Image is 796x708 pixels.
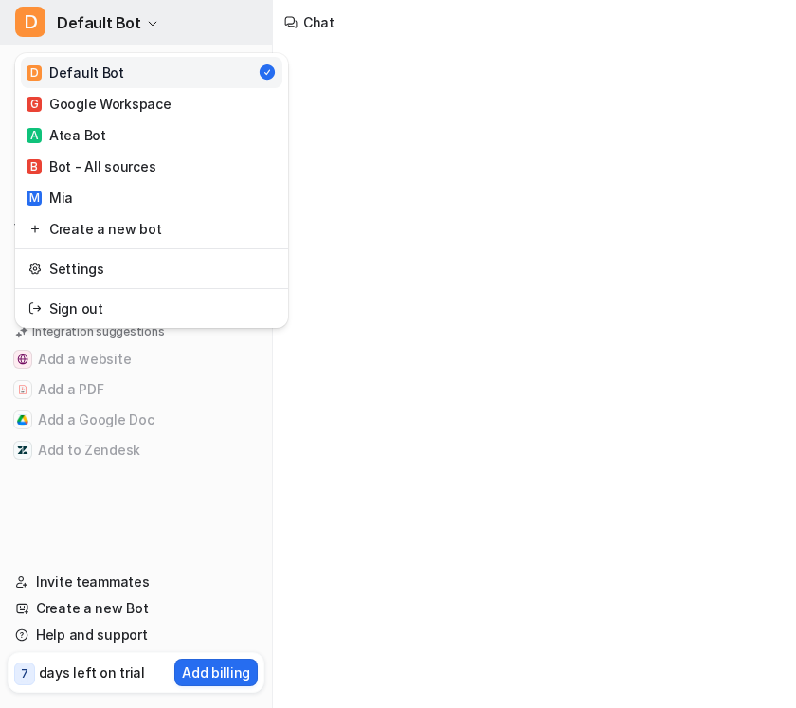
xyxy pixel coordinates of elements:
div: Google Workspace [27,94,172,114]
span: D [15,7,45,37]
div: DDefault Bot [15,53,288,328]
span: D [27,65,42,81]
img: reset [28,259,42,279]
span: M [27,191,42,206]
div: Bot - All sources [27,156,155,176]
span: A [27,128,42,143]
span: G [27,97,42,112]
img: reset [28,219,42,239]
a: Sign out [21,293,282,324]
div: Atea Bot [27,125,106,145]
a: Settings [21,253,282,284]
span: B [27,159,42,174]
span: Default Bot [57,9,141,36]
img: reset [28,299,42,318]
div: Mia [27,188,73,208]
a: Create a new bot [21,213,282,245]
div: Default Bot [27,63,124,82]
